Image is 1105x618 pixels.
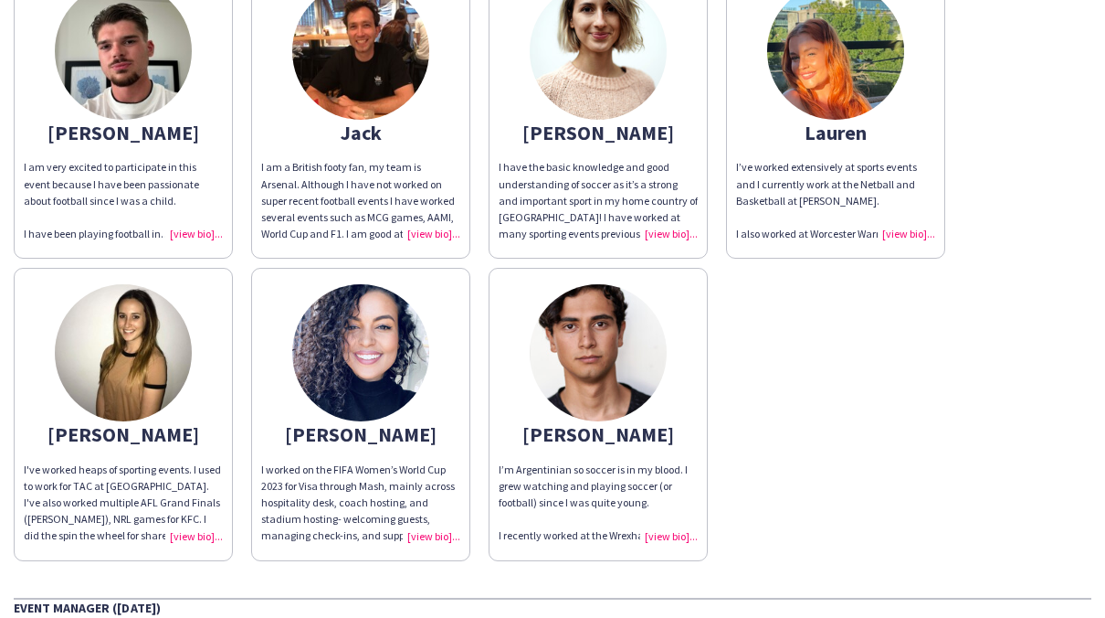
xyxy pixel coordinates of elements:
[736,159,935,209] div: I’ve worked extensively at sports events and I currently work at the Netball and Basketball at [P...
[14,598,1091,616] div: Event Manager ([DATE])
[55,284,192,421] img: thumb-5e685d9de25ef.jpg
[499,124,698,141] div: [PERSON_NAME]
[736,226,935,242] div: I also worked at Worcester Warriors back home in the [GEOGRAPHIC_DATA] so I'm familiar with the e...
[499,159,698,242] div: I have the basic knowledge and good understanding of soccer as it’s a strong and important sport ...
[24,426,223,442] div: [PERSON_NAME]
[261,462,460,545] div: I worked on the FIFA Women’s World Cup 2023 for Visa through Mash, mainly across hospitality desk...
[24,124,223,141] div: [PERSON_NAME]
[530,284,667,421] img: thumb-670f555ea0675.jpeg
[292,284,429,421] img: thumb-629da01b48a06.jpg
[736,124,935,141] div: Lauren
[24,226,223,242] div: I have been playing football in [GEOGRAPHIC_DATA] since I was [DEMOGRAPHIC_DATA], primarily as a ...
[261,124,460,141] div: Jack
[261,159,460,242] div: I am a British footy fan, my team is Arsenal. Although I have not worked on super recent football...
[24,159,223,209] div: I am very excited to participate in this event because I have been passionate about football sinc...
[499,528,696,575] span: I recently worked at the Wrexham Down Under soccer match event supporting with the fan zone.
[24,462,223,545] div: I've worked heaps of sporting events. I used to work for TAC at [GEOGRAPHIC_DATA]. I've also work...
[261,426,460,442] div: [PERSON_NAME]
[499,462,698,545] div: I’m Argentinian so soccer is in my blood. I grew watching and playing soccer (or football) since ...
[499,426,698,442] div: [PERSON_NAME]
